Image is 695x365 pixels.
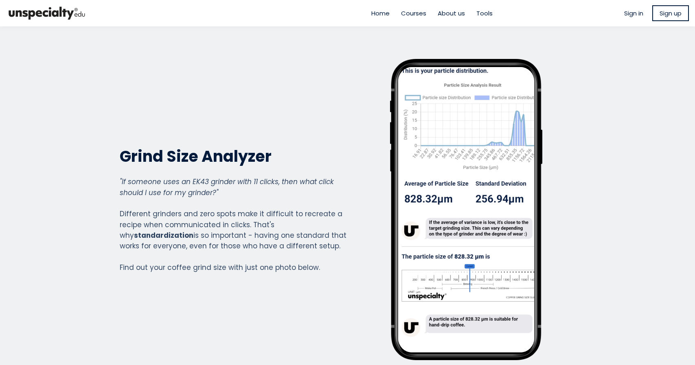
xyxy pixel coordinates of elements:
strong: standardization [134,230,193,240]
h2: Grind Size Analyzer [120,146,347,166]
span: Sign up [660,9,682,18]
a: About us [438,9,465,18]
img: bc390a18feecddb333977e298b3a00a1.png [6,3,88,23]
div: Different grinders and zero spots make it difficult to recreate a recipe when communicated in cli... [120,176,347,273]
a: Tools [476,9,493,18]
a: Courses [401,9,426,18]
a: Sign in [624,9,643,18]
em: "If someone uses an EK43 grinder with 11 clicks, then what click should I use for my grinder?" [120,177,334,197]
a: Sign up [652,5,689,21]
a: Home [371,9,390,18]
